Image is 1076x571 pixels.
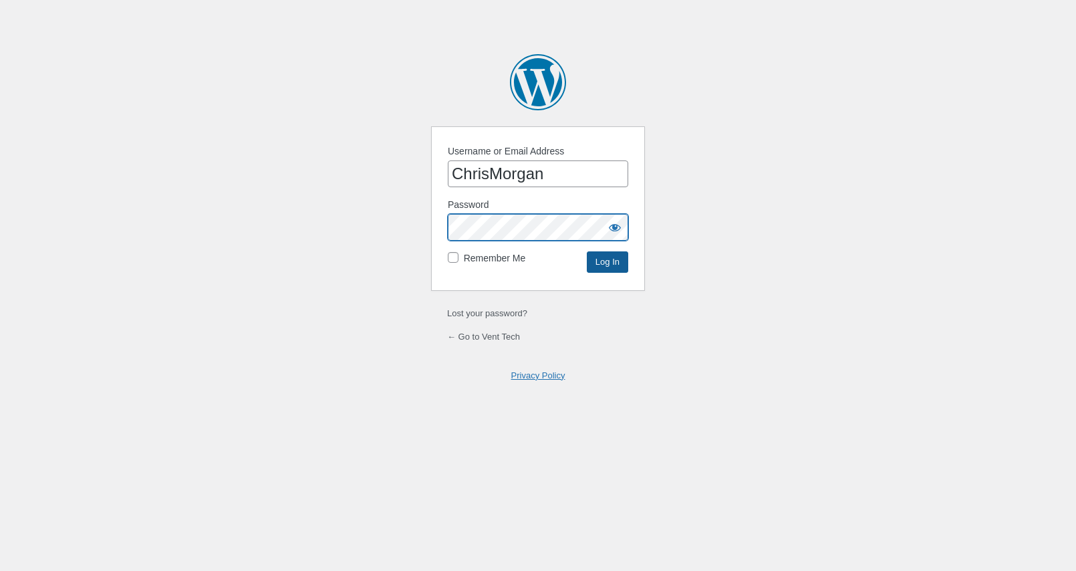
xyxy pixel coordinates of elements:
[447,332,520,342] a: ← Go to Vent Tech
[464,251,526,265] label: Remember Me
[601,214,628,241] button: Show password
[448,198,489,212] label: Password
[511,370,565,380] a: Privacy Policy
[448,144,564,158] label: Username or Email Address
[587,251,628,273] input: Log In
[510,54,566,110] a: Powered by WordPress
[447,308,527,318] a: Lost your password?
